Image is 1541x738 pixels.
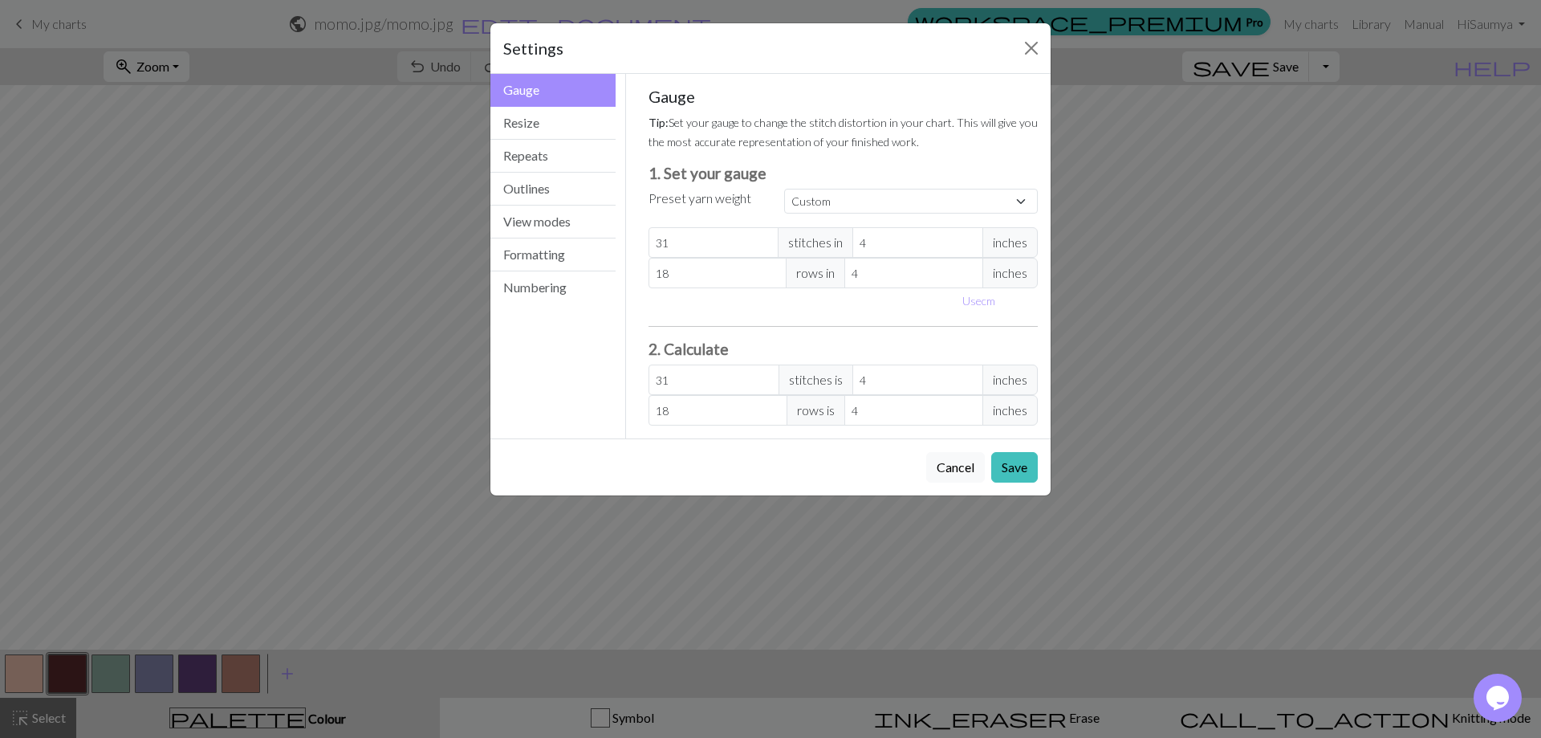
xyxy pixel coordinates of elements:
[991,452,1038,483] button: Save
[1474,674,1525,722] iframe: chat widget
[490,107,616,140] button: Resize
[490,206,616,239] button: View modes
[926,452,985,483] button: Cancel
[490,173,616,206] button: Outlines
[649,87,1039,106] h5: Gauge
[649,116,669,129] strong: Tip:
[779,365,853,395] span: stitches is
[490,239,616,271] button: Formatting
[787,395,845,426] span: rows is
[490,74,616,107] button: Gauge
[1019,35,1044,61] button: Close
[490,271,616,304] button: Numbering
[649,164,1039,182] h3: 1. Set your gauge
[649,340,1039,358] h3: 2. Calculate
[649,116,1038,149] small: Set your gauge to change the stitch distortion in your chart. This will give you the most accurat...
[982,227,1038,258] span: inches
[982,258,1038,288] span: inches
[490,140,616,173] button: Repeats
[786,258,845,288] span: rows in
[778,227,853,258] span: stitches in
[955,288,1002,313] button: Usecm
[649,189,751,208] label: Preset yarn weight
[982,365,1038,395] span: inches
[503,36,563,60] h5: Settings
[982,395,1038,426] span: inches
